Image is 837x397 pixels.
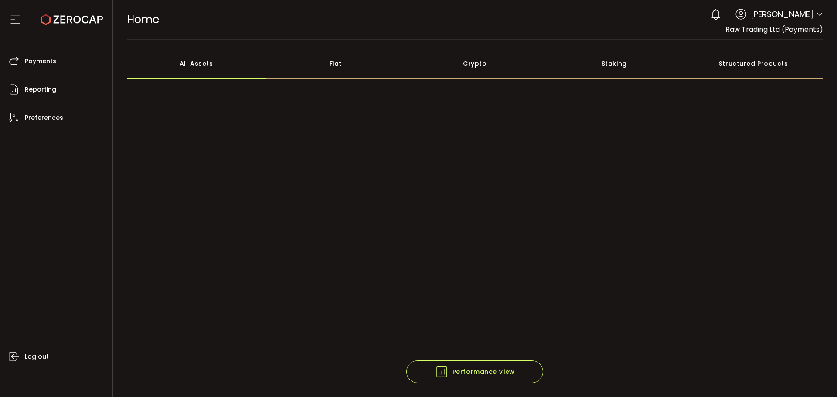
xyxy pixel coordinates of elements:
button: Performance View [406,360,543,383]
span: Performance View [435,365,515,378]
div: Crypto [405,48,545,79]
div: Staking [544,48,684,79]
span: Preferences [25,112,63,124]
div: Structured Products [684,48,823,79]
span: Payments [25,55,56,68]
span: Reporting [25,83,56,96]
div: All Assets [127,48,266,79]
span: Raw Trading Ltd (Payments) [725,24,823,34]
div: Fiat [266,48,405,79]
span: Home [127,12,159,27]
span: [PERSON_NAME] [751,8,813,20]
span: Log out [25,350,49,363]
iframe: Chat Widget [793,355,837,397]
